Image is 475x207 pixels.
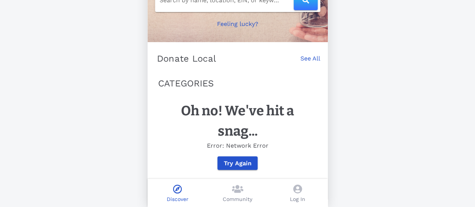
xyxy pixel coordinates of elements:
p: Log In [290,195,305,203]
p: Discover [167,195,188,203]
p: Donate Local [157,53,216,65]
p: Error: Network Error [163,141,313,150]
p: Community [223,195,252,203]
button: Try Again [217,156,258,170]
p: Feeling lucky? [217,20,258,29]
span: Try Again [223,160,252,167]
a: See All [300,54,320,71]
h1: Oh no! We've hit a snag... [163,101,313,141]
p: CATEGORIES [158,77,317,90]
